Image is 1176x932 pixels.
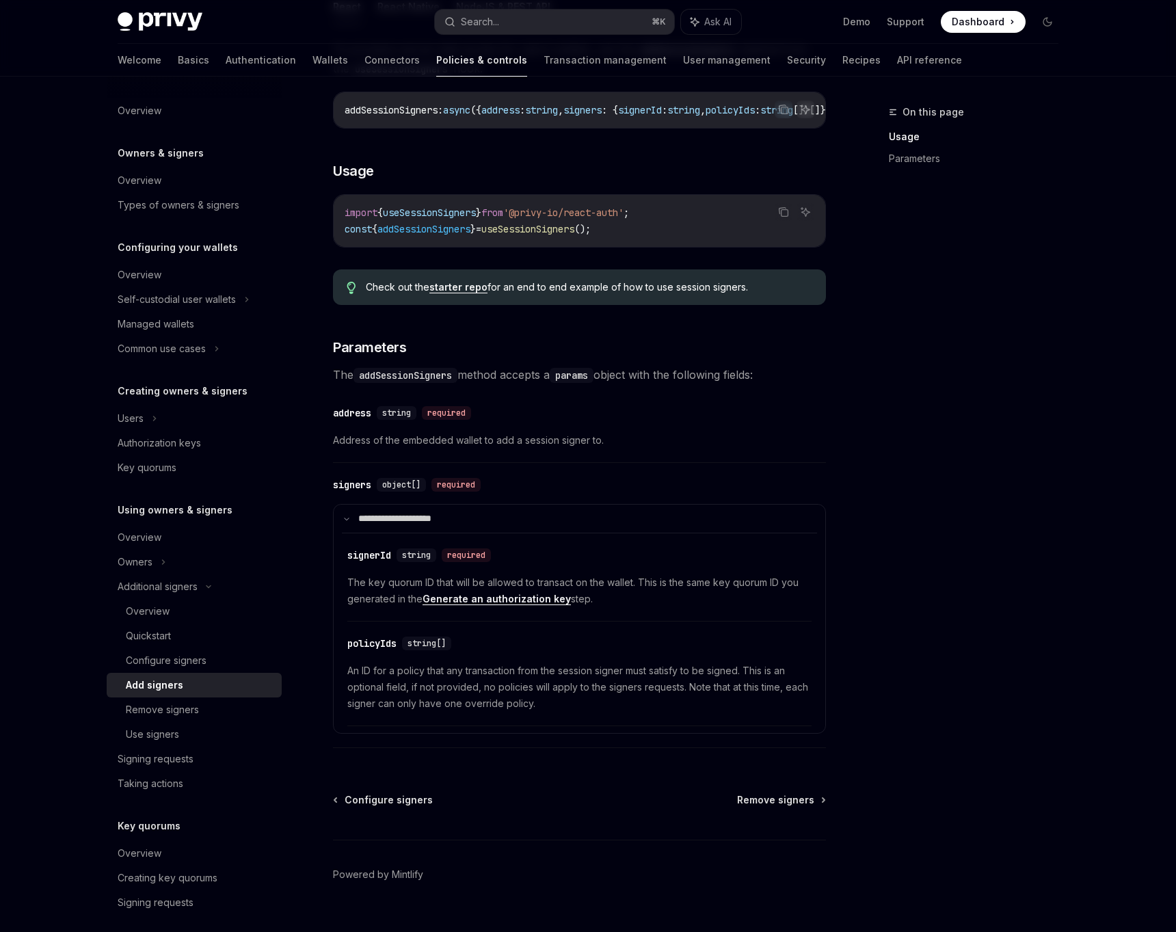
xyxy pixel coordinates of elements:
[178,44,209,77] a: Basics
[602,104,618,116] span: : {
[797,101,814,118] button: Ask AI
[700,104,706,116] span: ,
[903,104,964,120] span: On this page
[442,548,491,562] div: required
[345,207,377,219] span: import
[333,365,826,384] span: The method accepts a object with the following fields:
[347,548,391,562] div: signerId
[775,203,792,221] button: Copy the contents from the code block
[737,793,825,807] a: Remove signers
[118,502,232,518] h5: Using owners & signers
[107,890,282,915] a: Signing requests
[435,10,674,34] button: Search...⌘K
[706,104,755,116] span: policyIds
[353,368,457,383] code: addSessionSigners
[704,15,732,29] span: Ask AI
[118,291,236,308] div: Self-custodial user wallets
[107,722,282,747] a: Use signers
[118,197,239,213] div: Types of owners & signers
[126,726,179,743] div: Use signers
[429,281,487,293] a: starter repo
[118,460,176,476] div: Key quorums
[558,104,563,116] span: ,
[118,894,193,911] div: Signing requests
[897,44,962,77] a: API reference
[470,104,481,116] span: ({
[563,104,602,116] span: signers
[118,818,181,834] h5: Key quorums
[443,104,470,116] span: async
[383,207,476,219] span: useSessionSigners
[118,44,161,77] a: Welcome
[481,104,520,116] span: address
[107,193,282,217] a: Types of owners & signers
[333,432,826,449] span: Address of the embedded wallet to add a session signer to.
[107,771,282,796] a: Taking actions
[345,793,433,807] span: Configure signers
[436,44,527,77] a: Policies & controls
[618,104,662,116] span: signerId
[334,793,433,807] a: Configure signers
[407,638,446,649] span: string[]
[118,529,161,546] div: Overview
[107,431,282,455] a: Authorization keys
[107,599,282,624] a: Overview
[347,637,397,650] div: policyIds
[226,44,296,77] a: Authentication
[107,263,282,287] a: Overview
[118,435,201,451] div: Authorization keys
[755,104,760,116] span: :
[760,104,793,116] span: string
[118,239,238,256] h5: Configuring your wallets
[941,11,1026,33] a: Dashboard
[118,751,193,767] div: Signing requests
[107,697,282,722] a: Remove signers
[107,841,282,866] a: Overview
[481,223,574,235] span: useSessionSigners
[118,870,217,886] div: Creating key quorums
[107,673,282,697] a: Add signers
[118,578,198,595] div: Additional signers
[107,866,282,890] a: Creating key quorums
[107,747,282,771] a: Signing requests
[574,223,591,235] span: ();
[107,648,282,673] a: Configure signers
[118,267,161,283] div: Overview
[372,223,377,235] span: {
[889,126,1069,148] a: Usage
[333,338,406,357] span: Parameters
[1037,11,1058,33] button: Toggle dark mode
[118,341,206,357] div: Common use cases
[118,12,202,31] img: dark logo
[438,104,443,116] span: :
[470,223,476,235] span: }
[887,15,924,29] a: Support
[889,148,1069,170] a: Parameters
[652,16,666,27] span: ⌘ K
[333,406,371,420] div: address
[107,168,282,193] a: Overview
[347,282,356,294] svg: Tip
[842,44,881,77] a: Recipes
[126,677,183,693] div: Add signers
[107,312,282,336] a: Managed wallets
[333,478,371,492] div: signers
[118,172,161,189] div: Overview
[423,593,571,605] a: Generate an authorization key
[126,603,170,620] div: Overview
[461,14,499,30] div: Search...
[107,98,282,123] a: Overview
[476,207,481,219] span: }
[422,406,471,420] div: required
[347,663,812,712] span: An ID for a policy that any transaction from the session signer must satisfy to be signed. This i...
[126,628,171,644] div: Quickstart
[118,775,183,792] div: Taking actions
[118,145,204,161] h5: Owners & signers
[737,793,814,807] span: Remove signers
[431,478,481,492] div: required
[377,223,470,235] span: addSessionSigners
[118,845,161,862] div: Overview
[382,408,411,418] span: string
[525,104,558,116] span: string
[366,280,812,294] span: Check out the for an end to end example of how to use session signers.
